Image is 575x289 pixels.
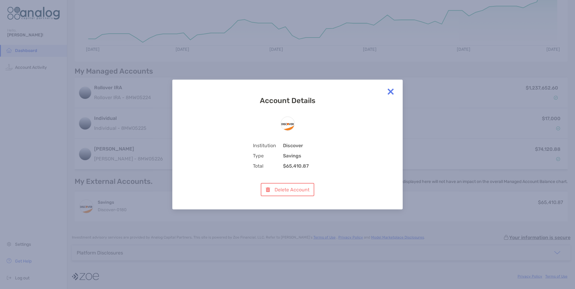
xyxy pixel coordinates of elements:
button: Delete Account [261,183,314,196]
b: $65,410.87 [283,163,309,169]
b: Discover [283,143,303,148]
span: Total [253,163,283,169]
img: Discover [281,117,294,130]
span: Institution [253,143,283,148]
h3: Account Details [235,96,340,105]
img: button icon [266,187,270,192]
img: close modal icon [385,86,397,98]
b: Savings [283,153,301,159]
span: Type [253,153,283,159]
